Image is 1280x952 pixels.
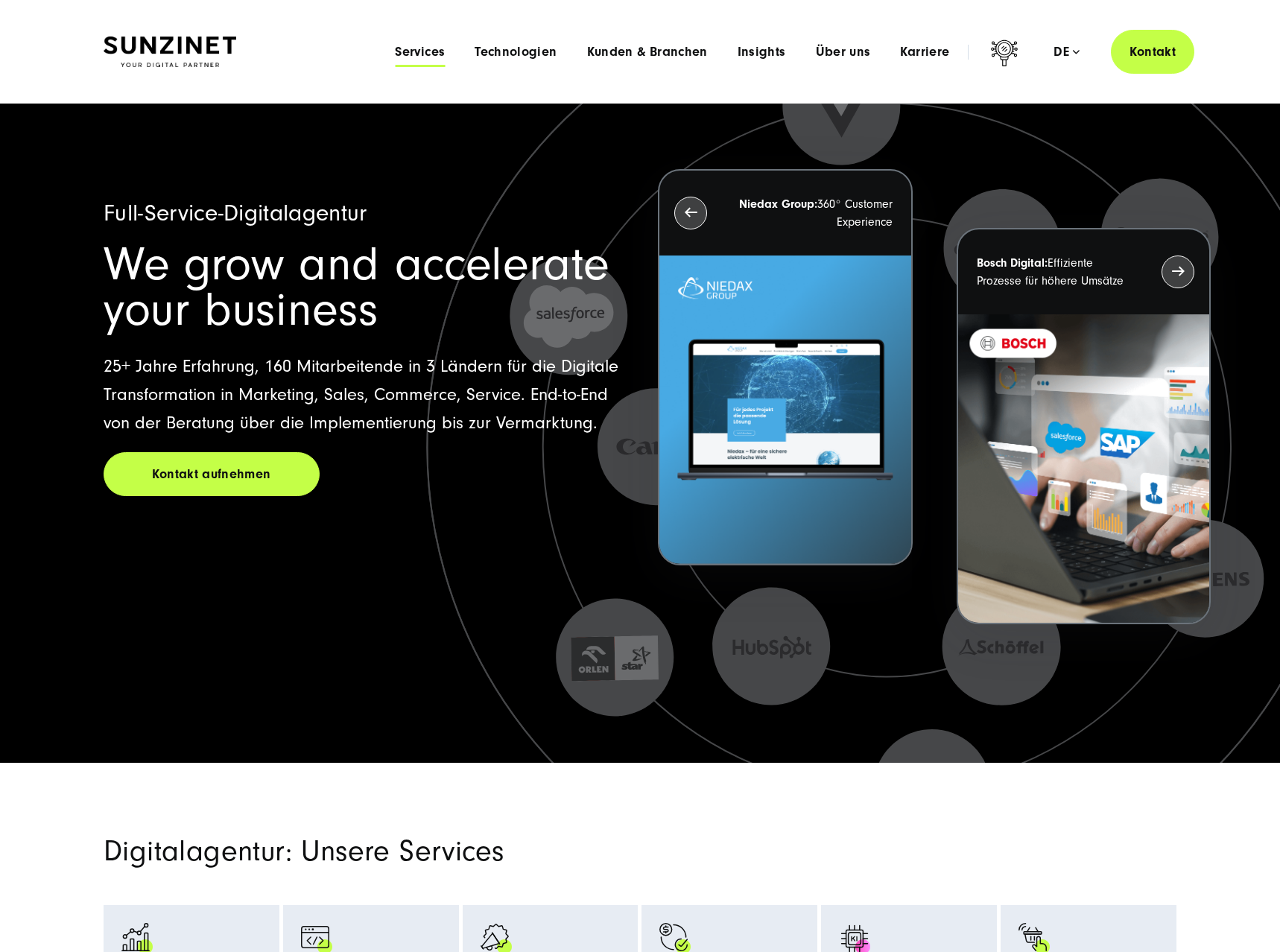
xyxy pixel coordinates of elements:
p: 360° Customer Experience [734,195,892,231]
strong: Bosch Digital: [977,256,1048,270]
p: Effiziente Prozesse für höhere Umsätze [977,254,1135,290]
h2: Digitalagentur: Unsere Services [104,837,811,866]
a: Karriere [900,45,949,60]
span: We grow and accelerate your business [104,238,609,337]
strong: Niedax Group: [739,197,817,211]
button: Niedax Group:360° Customer Experience Letztes Projekt von Niedax. Ein Laptop auf dem die Niedax W... [658,169,912,566]
a: Technologien [475,45,557,60]
a: Über uns [816,45,871,60]
a: Insights [738,45,786,60]
span: Full-Service-Digitalagentur [104,200,367,226]
p: 25+ Jahre Erfahrung, 160 Mitarbeitende in 3 Ländern für die Digitale Transformation in Marketing,... [104,352,622,437]
div: de [1054,45,1080,60]
a: Services [395,45,445,60]
img: SUNZINET Full Service Digital Agentur [104,37,236,68]
img: Letztes Projekt von Niedax. Ein Laptop auf dem die Niedax Website geöffnet ist, auf blauem Hinter... [659,256,910,565]
button: Bosch Digital:Effiziente Prozesse für höhere Umsätze BOSCH - Kundeprojekt - Digital Transformatio... [957,228,1211,625]
a: Kontakt [1111,30,1194,74]
img: BOSCH - Kundeprojekt - Digital Transformation Agentur SUNZINET [958,314,1209,623]
a: Kunden & Branchen [587,45,708,60]
a: Kontakt aufnehmen [104,452,320,496]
